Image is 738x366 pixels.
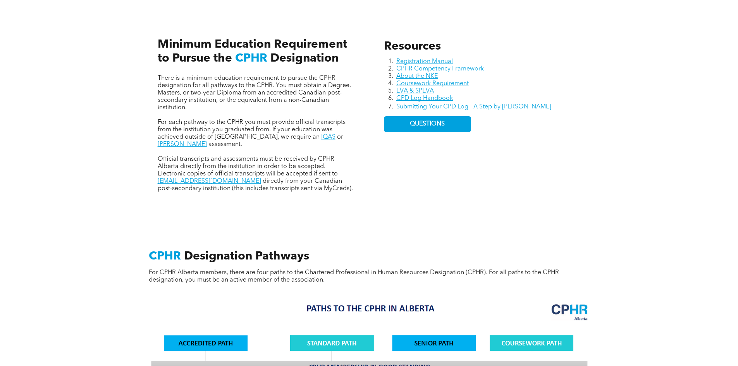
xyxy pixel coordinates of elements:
[235,53,267,64] span: CPHR
[396,73,438,79] a: About the NKE
[149,270,559,283] span: For CPHR Alberta members, there are four paths to the Chartered Professional in Human Resources D...
[384,116,471,132] a: QUESTIONS
[208,141,242,148] span: assessment.
[158,178,261,184] a: [EMAIL_ADDRESS][DOMAIN_NAME]
[396,88,434,94] a: EVA & SPEVA
[396,104,551,110] a: Submitting Your CPD Log - A Step by [PERSON_NAME]
[158,156,338,177] span: Official transcripts and assessments must be received by CPHR Alberta directly from the instituti...
[158,39,347,64] span: Minimum Education Requirement to Pursue the
[384,41,441,52] span: Resources
[158,119,346,140] span: For each pathway to the CPHR you must provide official transcripts from the institution you gradu...
[396,66,484,72] a: CPHR Competency Framework
[158,141,207,148] a: [PERSON_NAME]
[158,75,351,111] span: There is a minimum education requirement to pursue the CPHR designation for all pathways to the C...
[396,81,469,87] a: Coursework Requirement
[321,134,335,140] a: IQAS
[396,95,453,101] a: CPD Log Handbook
[149,251,181,262] span: CPHR
[396,58,453,65] a: Registration Manual
[184,251,309,262] span: Designation Pathways
[410,120,445,128] span: QUESTIONS
[270,53,339,64] span: Designation
[337,134,343,140] span: or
